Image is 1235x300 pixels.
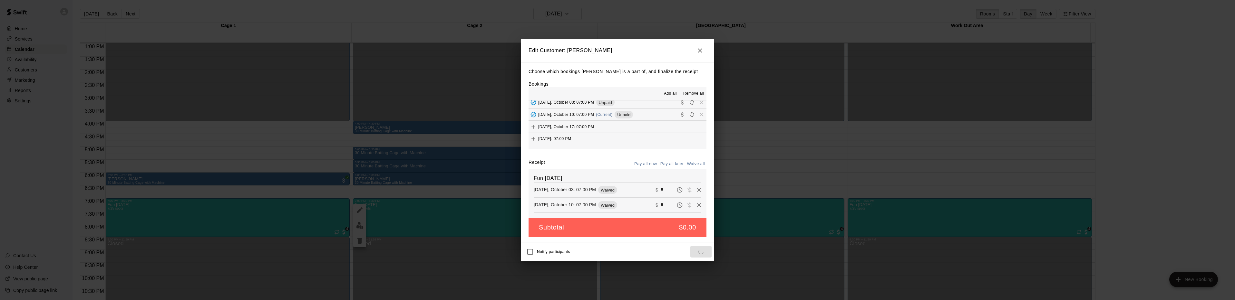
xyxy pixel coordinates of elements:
span: Pay later [675,187,685,192]
span: Notify participants [537,249,570,254]
span: Waived [598,203,617,208]
span: (Current) [596,112,613,117]
span: [DATE], October 17: 07:00 PM [538,124,594,129]
span: Pay later [675,202,685,207]
span: Add [529,148,538,153]
button: Waive all [685,159,706,169]
p: $ [656,202,658,208]
button: Add[DATE]: 07:00 PM [529,133,706,145]
span: [DATE]: 07:00 PM [538,149,571,153]
span: Waived [598,188,617,192]
button: Pay all later [659,159,686,169]
label: Receipt [529,159,545,169]
h5: Subtotal [539,223,564,232]
p: [DATE], October 10: 07:00 PM [534,202,596,208]
span: [DATE], October 10: 07:00 PM [538,112,594,117]
p: $ [656,187,658,193]
button: Remove [694,185,704,195]
span: Unpaid [615,112,633,117]
h5: $0.00 [679,223,696,232]
span: Unpaid [596,100,615,105]
button: Pay all now [633,159,659,169]
button: Remove all [681,89,706,99]
span: [DATE]: 07:00 PM [538,136,571,141]
span: Waive payment [685,202,694,207]
button: Remove [694,200,704,210]
button: Add all [660,89,681,99]
button: Added - Collect Payment[DATE], October 03: 07:00 PMUnpaidCollect paymentRescheduleRemove [529,97,706,108]
button: Added - Collect Payment[DATE], October 10: 07:00 PM(Current)UnpaidCollect paymentRescheduleRemove [529,109,706,121]
span: Remove [697,100,706,105]
h6: Fun [DATE] [534,174,701,183]
span: Remove [697,112,706,117]
span: Waive payment [685,187,694,192]
button: Added - Collect Payment [529,98,538,107]
span: Reschedule [687,112,697,117]
span: Add all [664,90,677,97]
button: Added - Collect Payment [529,110,538,119]
label: Bookings [529,81,549,87]
span: Reschedule [687,100,697,105]
span: Collect payment [677,100,687,105]
span: [DATE], October 03: 07:00 PM [538,100,594,105]
span: Add [529,124,538,129]
span: Collect payment [677,112,687,117]
p: [DATE], October 03: 07:00 PM [534,186,596,193]
span: Remove all [683,90,704,97]
h2: Edit Customer: [PERSON_NAME] [521,39,714,62]
span: Add [529,136,538,141]
button: Add[DATE], October 17: 07:00 PM [529,121,706,133]
p: Choose which bookings [PERSON_NAME] is a part of, and finalize the receipt [529,68,706,76]
button: Add[DATE]: 07:00 PM [529,145,706,157]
